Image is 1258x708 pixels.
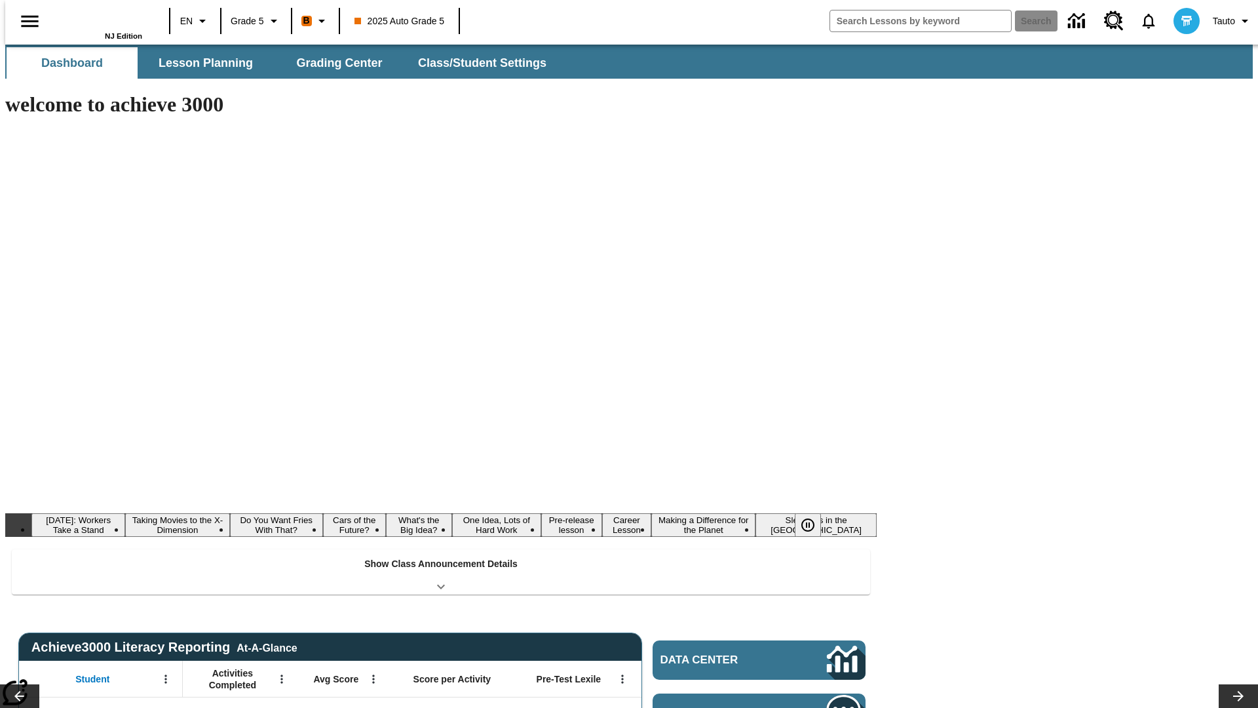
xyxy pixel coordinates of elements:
span: NJ Edition [105,32,142,40]
button: Slide 9 Making a Difference for the Planet [651,513,755,537]
span: Pre-Test Lexile [537,673,601,685]
button: Slide 8 Career Lesson [602,513,652,537]
img: avatar image [1173,8,1200,34]
button: Lesson Planning [140,47,271,79]
span: Student [75,673,109,685]
button: Lesson carousel, Next [1219,684,1258,708]
button: Grade: Grade 5, Select a grade [225,9,287,33]
button: Slide 10 Sleepless in the Animal Kingdom [755,513,877,537]
div: Show Class Announcement Details [12,549,870,595]
span: Grading Center [296,56,382,71]
button: Boost Class color is orange. Change class color [296,9,335,33]
div: Pause [795,513,834,537]
a: Notifications [1132,4,1166,38]
button: Slide 5 What's the Big Idea? [386,513,452,537]
span: Grade 5 [231,14,264,28]
span: Lesson Planning [159,56,253,71]
div: Home [57,5,142,40]
button: Open side menu [10,2,49,41]
span: Activities Completed [189,667,276,691]
input: search field [830,10,1011,31]
button: Select a new avatar [1166,4,1208,38]
button: Class/Student Settings [408,47,557,79]
div: At-A-Glance [237,640,297,654]
button: Slide 7 Pre-release lesson [541,513,602,537]
button: Dashboard [7,47,138,79]
button: Slide 2 Taking Movies to the X-Dimension [125,513,229,537]
a: Resource Center, Will open in new tab [1096,3,1132,39]
button: Slide 3 Do You Want Fries With That? [230,513,323,537]
h1: welcome to achieve 3000 [5,92,877,117]
span: Class/Student Settings [418,56,546,71]
a: Data Center [653,640,866,680]
span: Avg Score [313,673,358,685]
a: Data Center [1060,3,1096,39]
button: Slide 4 Cars of the Future? [323,513,386,537]
span: Tauto [1213,14,1235,28]
span: Achieve3000 Literacy Reporting [31,640,297,655]
div: SubNavbar [5,47,558,79]
button: Language: EN, Select a language [174,9,216,33]
button: Slide 1 Labor Day: Workers Take a Stand [31,513,125,537]
span: EN [180,14,193,28]
p: Show Class Announcement Details [364,557,518,571]
button: Open Menu [613,669,632,689]
button: Slide 6 One Idea, Lots of Hard Work [452,513,541,537]
button: Pause [795,513,821,537]
span: Data Center [660,654,783,667]
span: Dashboard [41,56,103,71]
a: Home [57,6,142,32]
button: Open Menu [272,669,292,689]
button: Open Menu [364,669,383,689]
button: Open Menu [156,669,176,689]
span: 2025 Auto Grade 5 [354,14,445,28]
div: SubNavbar [5,45,1253,79]
button: Grading Center [274,47,405,79]
span: B [303,12,310,29]
button: Profile/Settings [1208,9,1258,33]
span: Score per Activity [413,673,491,685]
